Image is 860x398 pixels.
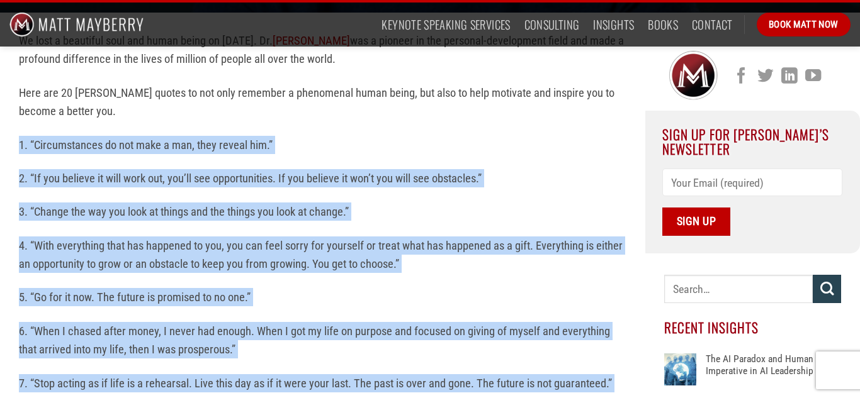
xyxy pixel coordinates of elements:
a: Follow on Twitter [757,68,773,86]
a: Book Matt Now [757,13,851,36]
a: Keynote Speaking Services [382,13,510,36]
a: Insights [593,13,634,36]
p: 6. “When I chased after money, I never had enough. When I got my life on purpose and focused on g... [19,322,626,359]
p: We lost a beautiful soul and human being on [DATE]. Dr. was a pioneer in the personal-development... [19,31,626,69]
p: 1. “Circumstances do not make a man, they reveal him.” [19,136,626,154]
input: Search… [664,275,813,303]
button: Submit [813,275,841,303]
img: Matt Mayberry [9,3,144,47]
input: Your Email (required) [662,169,842,197]
p: 3. “Change the way you look at things and the things you look at change.” [19,202,626,221]
p: 2. “If you believe it will work out, you’ll see opportunities. If you believe it won’t you will s... [19,169,626,187]
p: Here are 20 [PERSON_NAME] quotes to not only remember a phenomenal human being, but also to help ... [19,84,626,121]
a: Follow on YouTube [805,68,821,86]
a: Contact [692,13,733,36]
span: Book Matt Now [769,17,839,32]
a: The AI Paradox and Human Imperative in AI Leadership [706,353,841,391]
form: Contact form [662,169,842,236]
input: Sign Up [662,207,730,236]
span: Sign Up For [PERSON_NAME]’s Newsletter [662,124,829,158]
span: Recent Insights [664,318,759,337]
p: 7. “Stop acting as if life is a rehearsal. Live this day as if it were your last. The past is ove... [19,374,626,392]
a: Books [648,13,678,36]
a: Follow on Facebook [733,68,749,86]
a: Consulting [524,13,580,36]
p: 5. “Go for it now. The future is promised to no one.” [19,288,626,306]
p: 4. “With everything that has happened to you, you can feel sorry for yourself or treat what has h... [19,236,626,274]
a: Follow on LinkedIn [781,68,797,86]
